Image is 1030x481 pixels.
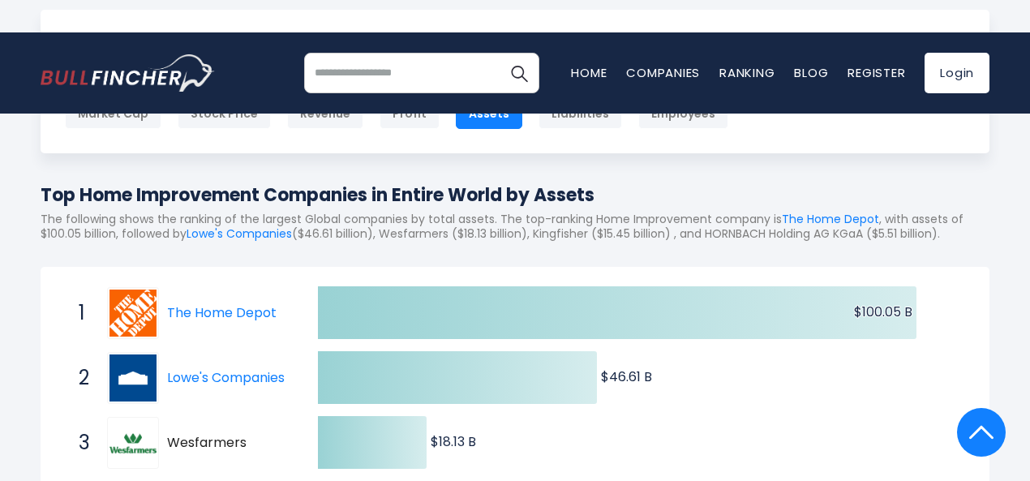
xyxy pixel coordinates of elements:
[854,303,912,321] text: $100.05 B
[41,54,215,92] img: bullfincher logo
[925,53,989,93] a: Login
[499,53,539,93] button: Search
[848,64,905,81] a: Register
[571,64,607,81] a: Home
[71,429,87,457] span: 3
[167,368,285,387] a: Lowe's Companies
[601,367,652,386] text: $46.61 B
[71,364,87,392] span: 2
[431,432,476,451] text: $18.13 B
[71,299,87,327] span: 1
[107,287,167,339] a: The Home Depot
[719,64,775,81] a: Ranking
[107,352,167,404] a: Lowe's Companies
[626,64,700,81] a: Companies
[41,54,215,92] a: Go to homepage
[782,211,879,227] a: The Home Depot
[167,303,277,322] a: The Home Depot
[109,432,157,453] img: Wesfarmers
[167,435,290,452] span: Wesfarmers
[41,212,989,241] p: The following shows the ranking of the largest Global companies by total assets. The top-ranking ...
[109,290,157,337] img: The Home Depot
[109,354,157,402] img: Lowe's Companies
[187,225,292,242] a: Lowe's Companies
[41,182,989,208] h1: Top Home Improvement Companies in Entire World by Assets
[794,64,828,81] a: Blog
